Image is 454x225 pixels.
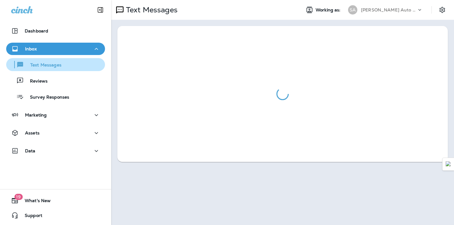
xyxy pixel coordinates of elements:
span: Support [19,213,42,220]
p: Dashboard [25,28,48,33]
p: Text Messages [124,5,178,15]
span: Working as: [316,7,342,13]
button: Reviews [6,74,105,87]
button: Data [6,145,105,157]
p: Text Messages [24,62,61,68]
p: Data [25,148,36,153]
p: Reviews [24,79,48,84]
button: Text Messages [6,58,105,71]
button: 19What's New [6,194,105,207]
p: Inbox [25,46,37,51]
p: [PERSON_NAME] Auto Service & Tire Pros [361,7,417,12]
button: Inbox [6,43,105,55]
img: Detect Auto [446,161,451,167]
button: Settings [437,4,448,15]
p: Assets [25,130,40,135]
button: Assets [6,127,105,139]
button: Dashboard [6,25,105,37]
button: Marketing [6,109,105,121]
span: 19 [14,194,23,200]
button: Support [6,209,105,222]
button: Survey Responses [6,90,105,103]
div: SA [348,5,357,15]
button: Collapse Sidebar [92,4,109,16]
p: Survey Responses [24,95,69,100]
p: Marketing [25,112,47,117]
span: What's New [19,198,51,206]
